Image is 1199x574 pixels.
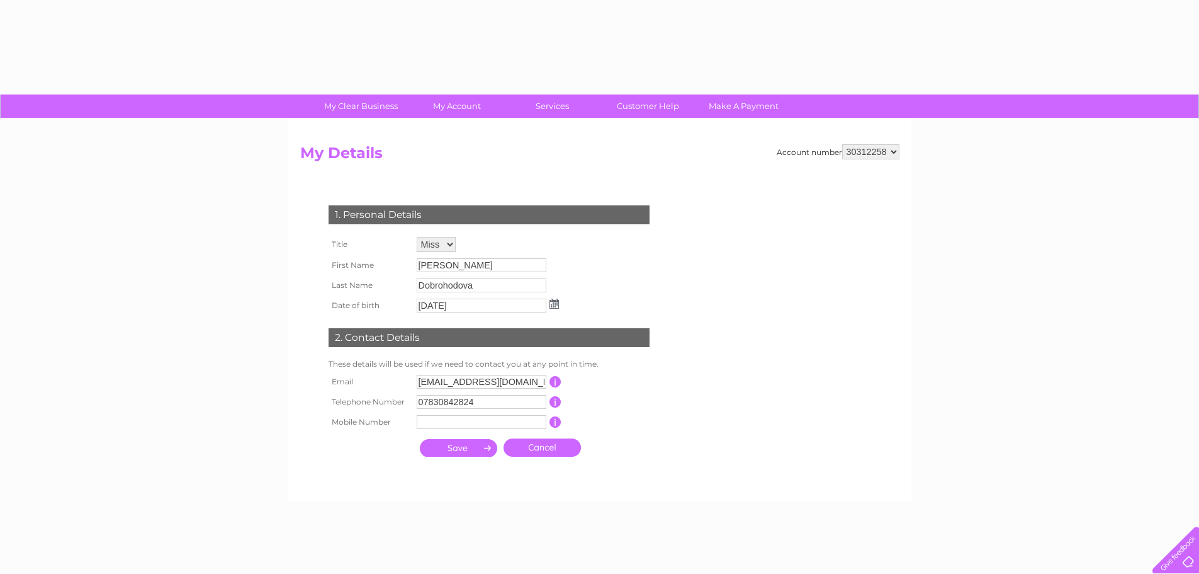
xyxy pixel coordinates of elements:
th: First Name [325,255,414,275]
div: 2. Contact Details [329,328,650,347]
th: Telephone Number [325,392,414,412]
a: Make A Payment [692,95,796,118]
input: Information [549,416,561,428]
input: Information [549,396,561,408]
div: 1. Personal Details [329,205,650,224]
img: ... [549,299,559,309]
td: These details will be used if we need to contact you at any point in time. [325,357,653,372]
a: My Account [405,95,509,118]
a: Services [500,95,604,118]
th: Mobile Number [325,412,414,432]
a: Cancel [504,439,581,457]
th: Email [325,372,414,392]
th: Last Name [325,275,414,296]
div: Account number [777,144,899,159]
a: My Clear Business [309,95,413,118]
input: Information [549,376,561,387]
a: Customer Help [596,95,700,118]
input: Submit [420,439,497,457]
h2: My Details [300,144,899,168]
th: Title [325,234,414,255]
th: Date of birth [325,296,414,316]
